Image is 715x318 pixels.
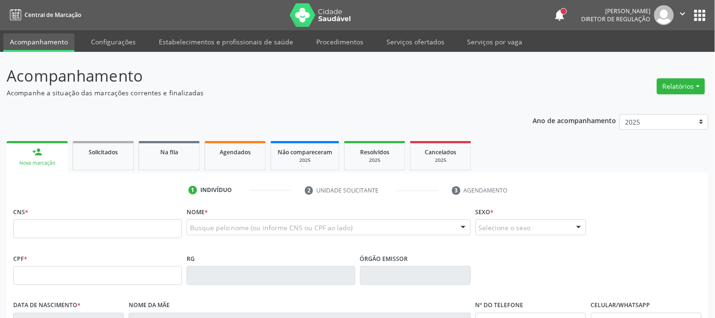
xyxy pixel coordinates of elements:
[351,157,398,164] div: 2025
[553,8,567,22] button: notifications
[654,5,674,25] img: img
[582,15,651,23] span: Diretor de regulação
[13,298,81,313] label: Data de nascimento
[310,33,370,50] a: Procedimentos
[190,223,353,233] span: Busque pelo nome (ou informe CNS ou CPF ao lado)
[7,88,498,98] p: Acompanhe a situação das marcações correntes e finalizadas
[278,157,332,164] div: 2025
[380,33,451,50] a: Serviços ofertados
[200,186,232,194] div: Indivíduo
[84,33,142,50] a: Configurações
[417,157,464,164] div: 2025
[152,33,300,50] a: Estabelecimentos e profissionais de saúde
[657,78,705,94] button: Relatórios
[13,159,61,167] div: Nova marcação
[187,205,208,219] label: Nome
[360,251,408,266] label: Órgão emissor
[692,7,708,24] button: apps
[189,186,197,194] div: 1
[360,148,389,156] span: Resolvidos
[674,5,692,25] button: 
[7,7,81,23] a: Central de Marcação
[678,8,688,19] i: 
[278,148,332,156] span: Não compareceram
[3,33,74,52] a: Acompanhamento
[220,148,251,156] span: Agendados
[461,33,529,50] a: Serviços por vaga
[32,147,42,157] div: person_add
[13,251,27,266] label: CPF
[476,298,524,313] label: Nº do Telefone
[591,298,650,313] label: Celular/WhatsApp
[7,64,498,88] p: Acompanhamento
[160,148,178,156] span: Na fila
[187,251,195,266] label: RG
[89,148,118,156] span: Solicitados
[129,298,170,313] label: Nome da mãe
[13,205,28,219] label: CNS
[25,11,81,19] span: Central de Marcação
[582,7,651,15] div: [PERSON_NAME]
[533,114,616,126] p: Ano de acompanhamento
[476,205,494,219] label: Sexo
[479,223,531,233] span: Selecione o sexo
[425,148,457,156] span: Cancelados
